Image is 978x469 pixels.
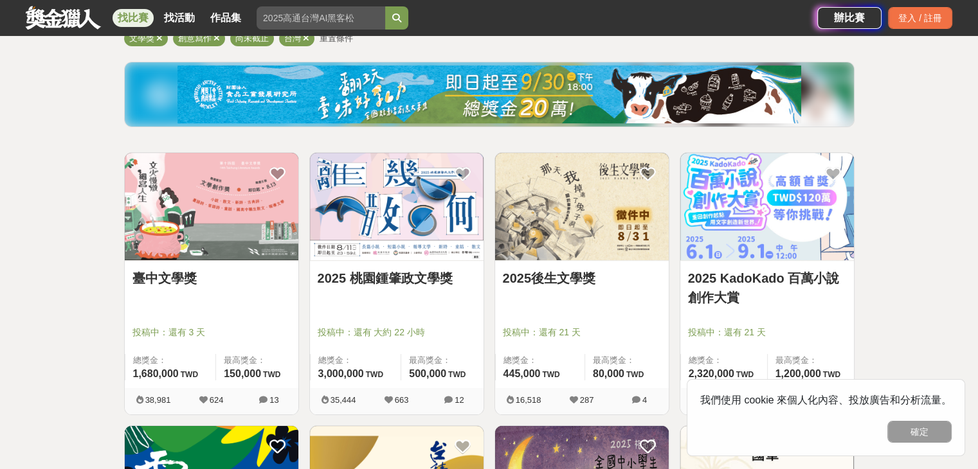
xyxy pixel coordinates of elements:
[320,33,353,43] span: 重置條件
[310,153,484,261] a: Cover Image
[113,9,154,27] a: 找比賽
[409,368,446,379] span: 500,000
[689,368,734,379] span: 2,320,000
[887,421,952,443] button: 確定
[642,395,647,405] span: 4
[817,7,882,29] a: 辦比賽
[736,370,754,379] span: TWD
[318,326,476,339] span: 投稿中：還有 大約 22 小時
[318,368,364,379] span: 3,000,000
[224,354,290,367] span: 最高獎金：
[689,354,759,367] span: 總獎金：
[680,153,854,261] a: Cover Image
[626,370,644,379] span: TWD
[409,354,475,367] span: 最高獎金：
[331,395,356,405] span: 35,444
[181,370,198,379] span: TWD
[775,354,846,367] span: 最高獎金：
[224,368,261,379] span: 150,000
[503,354,577,367] span: 總獎金：
[263,370,280,379] span: TWD
[593,368,624,379] span: 80,000
[775,368,821,379] span: 1,200,000
[177,66,801,123] img: bbde9c48-f993-4d71-8b4e-c9f335f69c12.jpg
[318,354,394,367] span: 總獎金：
[516,395,541,405] span: 16,518
[395,395,409,405] span: 663
[132,326,291,339] span: 投稿中：還有 3 天
[310,153,484,260] img: Cover Image
[688,326,846,339] span: 投稿中：還有 21 天
[495,153,669,260] img: Cover Image
[366,370,383,379] span: TWD
[495,153,669,261] a: Cover Image
[129,33,154,43] span: 文學獎
[125,153,298,261] a: Cover Image
[125,153,298,260] img: Cover Image
[503,368,541,379] span: 445,000
[700,394,952,405] span: 我們使用 cookie 來個人化內容、投放廣告和分析流量。
[688,269,846,307] a: 2025 KadoKado 百萬小說創作大賞
[503,269,661,288] a: 2025後生文學獎
[823,370,840,379] span: TWD
[448,370,466,379] span: TWD
[503,326,661,339] span: 投稿中：還有 21 天
[205,9,246,27] a: 作品集
[888,7,952,29] div: 登入 / 註冊
[133,368,179,379] span: 1,680,000
[455,395,464,405] span: 12
[257,6,385,30] input: 2025高通台灣AI黑客松
[132,269,291,288] a: 臺中文學獎
[580,395,594,405] span: 287
[318,269,476,288] a: 2025 桃園鍾肇政文學獎
[145,395,171,405] span: 38,981
[133,354,208,367] span: 總獎金：
[210,395,224,405] span: 624
[593,354,661,367] span: 最高獎金：
[680,153,854,260] img: Cover Image
[159,9,200,27] a: 找活動
[269,395,278,405] span: 13
[542,370,559,379] span: TWD
[235,33,269,43] span: 尚未截止
[284,33,301,43] span: 台灣
[178,33,212,43] span: 創意寫作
